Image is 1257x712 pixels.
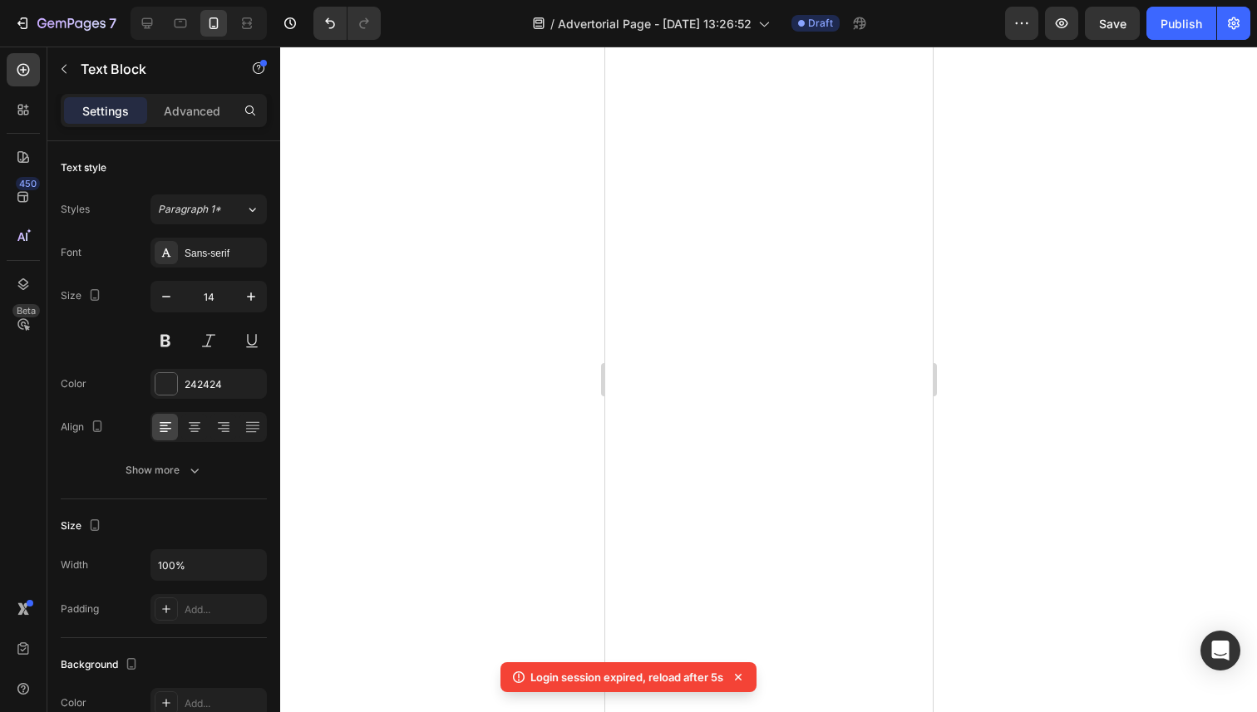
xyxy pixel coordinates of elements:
[530,669,723,685] p: Login session expired, reload after 5s
[61,515,105,538] div: Size
[81,59,222,79] p: Text Block
[1146,7,1216,40] button: Publish
[1099,17,1126,31] span: Save
[82,102,129,120] p: Settings
[61,654,141,676] div: Background
[185,246,263,261] div: Sans-serif
[158,202,221,217] span: Paragraph 1*
[150,194,267,224] button: Paragraph 1*
[61,557,88,572] div: Width
[185,602,263,617] div: Add...
[7,7,124,40] button: 7
[1200,631,1240,670] div: Open Intercom Messenger
[109,13,116,33] p: 7
[313,7,381,40] div: Undo/Redo
[185,377,263,392] div: 242424
[550,15,555,32] span: /
[126,462,203,479] div: Show more
[12,304,40,317] div: Beta
[61,285,105,307] div: Size
[61,376,86,391] div: Color
[185,696,263,711] div: Add...
[1085,7,1140,40] button: Save
[1161,15,1202,32] div: Publish
[151,550,266,580] input: Auto
[61,202,90,217] div: Styles
[61,160,106,175] div: Text style
[164,102,220,120] p: Advanced
[61,602,99,616] div: Padding
[61,245,81,260] div: Font
[61,695,86,710] div: Color
[808,16,833,31] span: Draft
[61,455,267,485] button: Show more
[16,177,40,190] div: 450
[605,47,933,712] iframe: Design area
[61,416,107,439] div: Align
[558,15,752,32] span: Advertorial Page - [DATE] 13:26:52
